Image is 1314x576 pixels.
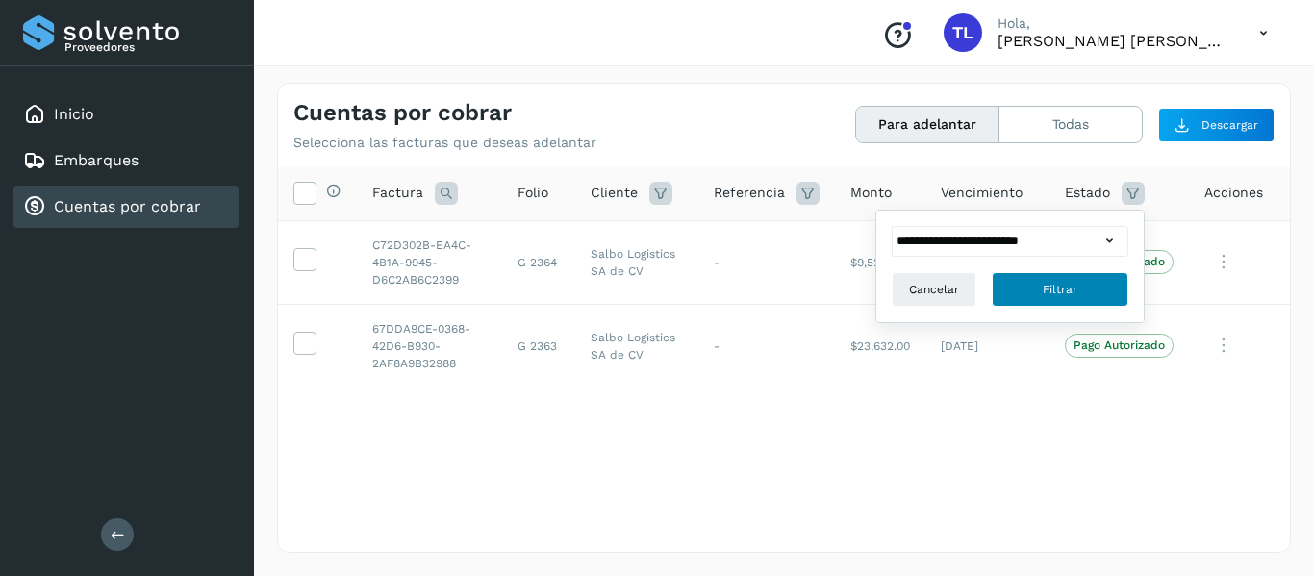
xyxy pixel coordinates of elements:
div: Cuentas por cobrar [13,186,239,228]
a: Embarques [54,151,139,169]
td: $9,520.00 [835,220,925,304]
p: Pago Autorizado [1074,338,1165,352]
span: Factura [372,183,423,203]
td: Salbo Logistics SA de CV [575,220,698,304]
div: Inicio [13,93,239,136]
div: Embarques [13,139,239,182]
span: Estado [1065,183,1110,203]
a: Inicio [54,105,94,123]
td: - [698,220,835,304]
td: $23,632.00 [835,304,925,388]
p: Hola, [998,15,1228,32]
p: TANIA LIZBETH ACOSTA MARTINEZ [998,32,1228,50]
button: Todas [999,107,1142,142]
button: Para adelantar [856,107,999,142]
td: - [698,304,835,388]
span: Monto [850,183,892,203]
h4: Cuentas por cobrar [293,99,512,127]
td: G 2364 [502,220,575,304]
td: 67DDA9CE-0368-42D6-B930-2AF8A9B32988 [357,304,502,388]
span: Referencia [714,183,785,203]
p: Selecciona las facturas que deseas adelantar [293,135,596,151]
span: Cliente [591,183,638,203]
a: Cuentas por cobrar [54,197,201,215]
span: Acciones [1204,183,1263,203]
span: Descargar [1201,116,1258,134]
td: [DATE] [925,304,1049,388]
span: Folio [518,183,548,203]
p: Proveedores [64,40,231,54]
td: Salbo Logistics SA de CV [575,304,698,388]
td: G 2363 [502,304,575,388]
span: Vencimiento [941,183,1023,203]
button: Descargar [1158,108,1275,142]
td: C72D302B-EA4C-4B1A-9945-D6C2AB6C2399 [357,220,502,304]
